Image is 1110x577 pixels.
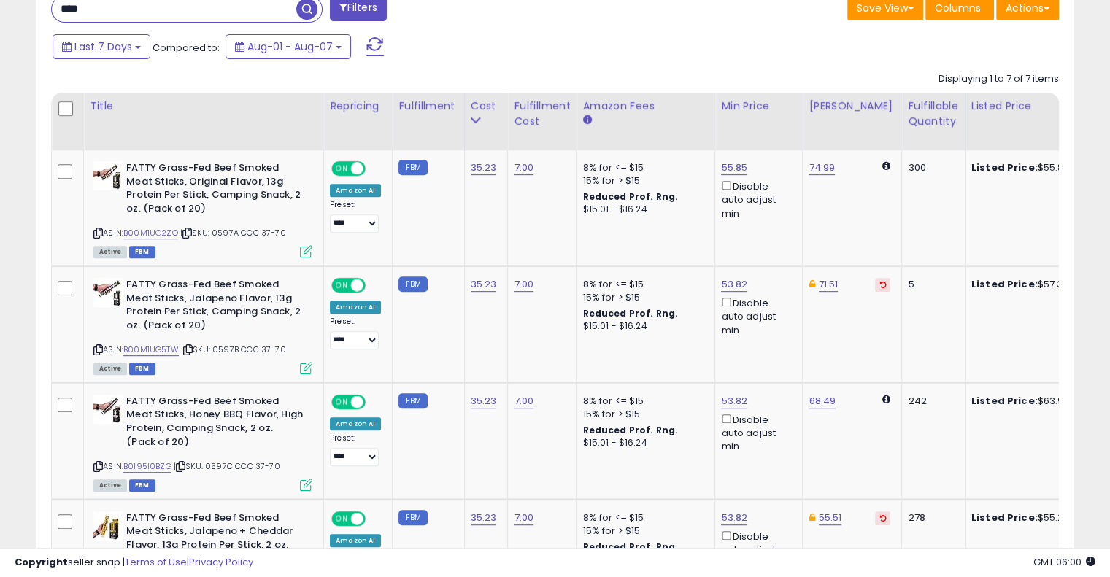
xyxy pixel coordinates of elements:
[174,460,280,472] span: | SKU: 0597C CCC 37-70
[93,278,123,307] img: 41slRNjVNSL._SL40_.jpg
[471,394,497,408] a: 35.23
[330,184,381,197] div: Amazon AI
[908,161,953,174] div: 300
[333,163,351,175] span: ON
[15,556,253,570] div: seller snap | |
[582,511,704,524] div: 8% for <= $15
[721,394,747,408] a: 53.82
[582,174,704,187] div: 15% for > $15
[398,393,427,408] small: FBM
[226,34,351,59] button: Aug-01 - Aug-07
[93,395,123,424] img: 41H9Q-7LSGL._SL40_.jpg
[330,301,381,314] div: Amazon AI
[971,160,1038,174] b: Listed Price:
[398,510,427,525] small: FBM
[181,344,286,355] span: | SKU: 0597B CCC 37-70
[333,512,351,524] span: ON
[582,114,591,127] small: Amazon Fees.
[908,395,953,408] div: 242
[819,277,839,292] a: 71.51
[189,555,253,569] a: Privacy Policy
[721,295,791,337] div: Disable auto adjust min
[935,1,981,15] span: Columns
[582,320,704,333] div: $15.01 - $16.24
[471,160,497,175] a: 35.23
[129,246,155,258] span: FBM
[398,160,427,175] small: FBM
[582,408,704,421] div: 15% for > $15
[971,395,1092,408] div: $63.99
[330,317,381,349] div: Preset:
[330,433,381,466] div: Preset:
[363,163,387,175] span: OFF
[363,279,387,292] span: OFF
[971,98,1098,114] div: Listed Price
[1033,555,1095,569] span: 2025-08-15 06:00 GMT
[809,160,835,175] a: 74.99
[971,161,1092,174] div: $55.85
[93,511,123,541] img: 41mZ1KLW5YL._SL40_.jpg
[582,524,704,538] div: 15% for > $15
[582,161,704,174] div: 8% for <= $15
[971,278,1092,291] div: $57.39
[514,394,533,408] a: 7.00
[908,98,958,129] div: Fulfillable Quantity
[126,161,304,219] b: FATTY Grass-Fed Beef Smoked Meat Sticks, Original Flavor, 13g Protein Per Stick, Camping Snack, 2...
[123,227,178,239] a: B00M1UG2ZO
[582,190,678,203] b: Reduced Prof. Rng.
[514,277,533,292] a: 7.00
[333,396,351,408] span: ON
[819,511,842,525] a: 55.51
[126,278,304,336] b: FATTY Grass-Fed Beef Smoked Meat Sticks, Jalapeno Flavor, 13g Protein Per Stick, Camping Snack, 2...
[125,555,187,569] a: Terms of Use
[93,395,312,489] div: ASIN:
[398,98,458,114] div: Fulfillment
[908,511,953,524] div: 278
[247,39,333,54] span: Aug-01 - Aug-07
[582,424,678,436] b: Reduced Prof. Rng.
[809,394,836,408] a: 68.49
[971,394,1038,408] b: Listed Price:
[908,278,953,291] div: 5
[971,277,1038,291] b: Listed Price:
[471,277,497,292] a: 35.23
[971,511,1092,524] div: $55.21
[93,479,127,492] span: All listings currently available for purchase on Amazon
[330,534,381,547] div: Amazon AI
[330,417,381,430] div: Amazon AI
[582,307,678,320] b: Reduced Prof. Rng.
[126,511,304,569] b: FATTY Grass-Fed Beef Smoked Meat Sticks, Jalapeno + Cheddar Flavor, 13g Protein Per Stick, 2 oz. ...
[582,437,704,449] div: $15.01 - $16.24
[398,276,427,292] small: FBM
[721,98,796,114] div: Min Price
[153,41,220,55] span: Compared to:
[93,363,127,375] span: All listings currently available for purchase on Amazon
[330,200,381,233] div: Preset:
[721,160,747,175] a: 55.85
[514,160,533,175] a: 7.00
[514,98,570,129] div: Fulfillment Cost
[93,161,312,256] div: ASIN:
[90,98,317,114] div: Title
[123,344,179,356] a: B00M1UG5TW
[582,98,709,114] div: Amazon Fees
[582,204,704,216] div: $15.01 - $16.24
[129,479,155,492] span: FBM
[333,279,351,292] span: ON
[123,460,171,473] a: B0195I0BZG
[93,278,312,373] div: ASIN:
[126,395,304,452] b: FATTY Grass-Fed Beef Smoked Meat Sticks, Honey BBQ Flavor, High Protein, Camping Snack, 2 oz. (Pa...
[180,227,286,239] span: | SKU: 0597A CCC 37-70
[721,528,791,570] div: Disable auto adjust min
[721,178,791,220] div: Disable auto adjust min
[582,395,704,408] div: 8% for <= $15
[471,98,502,114] div: Cost
[330,98,386,114] div: Repricing
[809,98,895,114] div: [PERSON_NAME]
[53,34,150,59] button: Last 7 Days
[514,511,533,525] a: 7.00
[471,511,497,525] a: 35.23
[129,363,155,375] span: FBM
[74,39,132,54] span: Last 7 Days
[363,512,387,524] span: OFF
